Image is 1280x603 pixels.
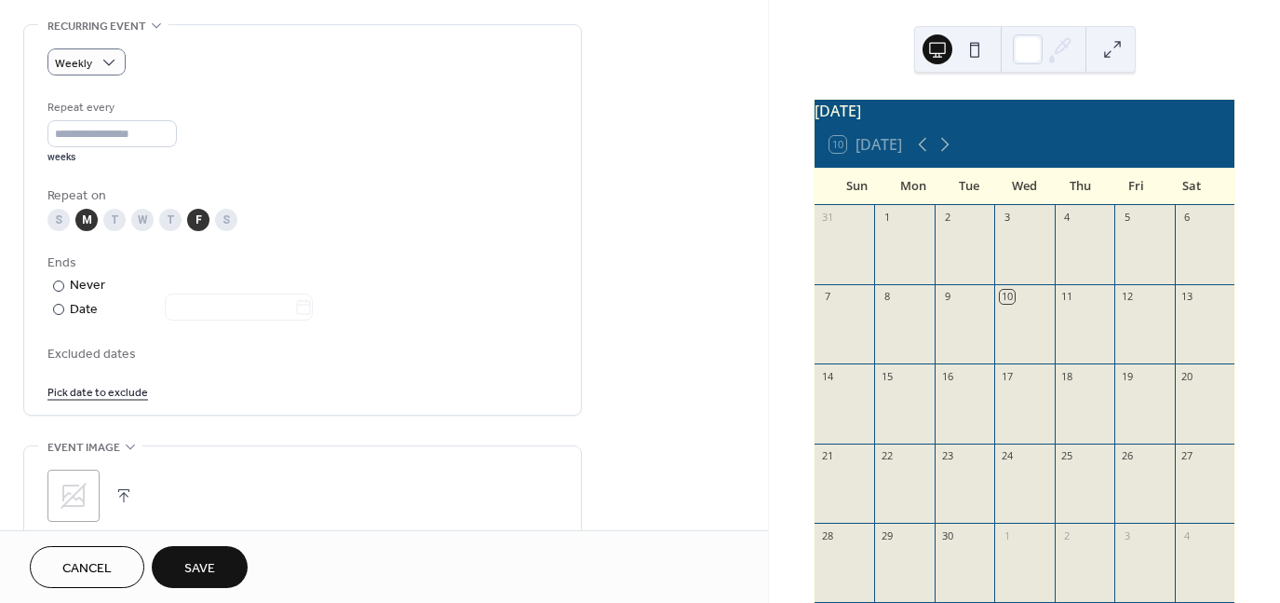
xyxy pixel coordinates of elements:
[70,276,106,295] div: Never
[941,168,997,205] div: Tue
[880,369,894,383] div: 15
[1120,290,1134,304] div: 12
[880,449,894,463] div: 22
[47,17,146,36] span: Recurring event
[1000,449,1014,463] div: 24
[103,209,126,231] div: T
[1052,168,1108,205] div: Thu
[1060,211,1074,225] div: 4
[47,254,554,273] div: Ends
[1060,290,1074,304] div: 11
[70,299,313,321] div: Date
[1120,369,1134,383] div: 19
[1120,449,1134,463] div: 26
[815,100,1234,122] div: [DATE]
[1000,369,1014,383] div: 17
[55,53,92,75] span: Weekly
[940,449,954,463] div: 23
[820,211,834,225] div: 31
[152,546,248,588] button: Save
[820,449,834,463] div: 21
[1000,290,1014,304] div: 10
[820,528,834,542] div: 28
[47,186,554,206] div: Repeat on
[47,345,558,364] span: Excluded dates
[1180,449,1194,463] div: 27
[1108,168,1164,205] div: Fri
[940,528,954,542] div: 30
[47,98,173,117] div: Repeat every
[880,211,894,225] div: 1
[820,290,834,304] div: 7
[187,209,209,231] div: F
[880,290,894,304] div: 8
[62,559,112,579] span: Cancel
[940,369,954,383] div: 16
[1000,528,1014,542] div: 1
[215,209,237,231] div: S
[1060,528,1074,542] div: 2
[1120,211,1134,225] div: 5
[997,168,1053,205] div: Wed
[131,209,154,231] div: W
[47,438,120,458] span: Event image
[47,383,148,403] span: Pick date to exclude
[75,209,98,231] div: M
[880,528,894,542] div: 29
[1180,211,1194,225] div: 6
[1120,528,1134,542] div: 3
[1164,168,1219,205] div: Sat
[30,546,144,588] button: Cancel
[1060,369,1074,383] div: 18
[940,290,954,304] div: 9
[1000,211,1014,225] div: 3
[159,209,182,231] div: T
[1180,290,1194,304] div: 13
[47,209,70,231] div: S
[885,168,941,205] div: Mon
[940,211,954,225] div: 2
[47,470,100,522] div: ;
[1180,369,1194,383] div: 20
[1180,528,1194,542] div: 4
[47,151,177,164] div: weeks
[829,168,885,205] div: Sun
[184,559,215,579] span: Save
[1060,449,1074,463] div: 25
[820,369,834,383] div: 14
